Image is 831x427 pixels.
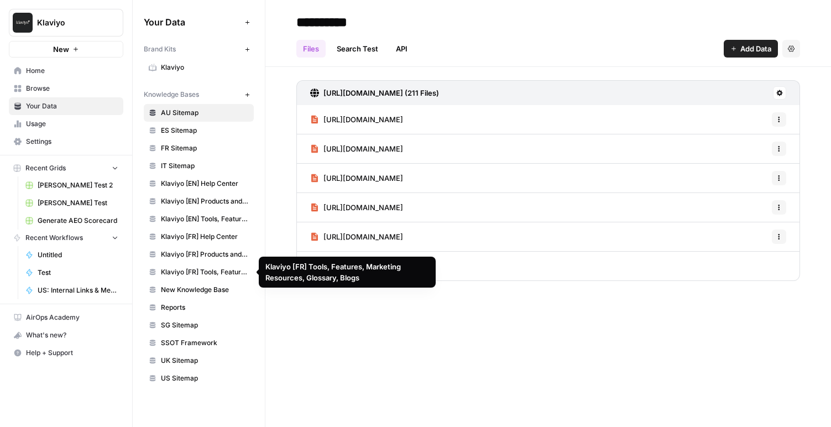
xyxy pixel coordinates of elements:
span: Klaviyo [EN] Help Center [161,179,249,189]
a: Your Data [9,97,123,115]
a: Reports [144,299,254,316]
span: US: Internal Links & Metadata [38,285,118,295]
a: Untitled [20,246,123,264]
a: Klaviyo [144,59,254,76]
span: AU Sitemap [161,108,249,118]
span: Recent Grids [25,163,66,173]
a: US Sitemap [144,369,254,387]
a: Klaviyo [FR] Help Center [144,228,254,246]
span: Klaviyo [EN] Products and Solutions [161,196,249,206]
span: Recent Workflows [25,233,83,243]
span: [URL][DOMAIN_NAME] [323,231,403,242]
a: Settings [9,133,123,150]
a: [URL][DOMAIN_NAME] (211 Files) [310,81,439,105]
span: [URL][DOMAIN_NAME] [323,114,403,125]
button: Recent Grids [9,160,123,176]
button: What's new? [9,326,123,344]
span: Settings [26,137,118,147]
span: [URL][DOMAIN_NAME] [323,143,403,154]
a: API [389,40,414,58]
span: Usage [26,119,118,129]
button: Workspace: Klaviyo [9,9,123,37]
span: Klaviyo [161,63,249,72]
span: Home [26,66,118,76]
div: What's new? [9,327,123,343]
span: New [53,44,69,55]
a: Home [9,62,123,80]
a: Generate AEO Scorecard [20,212,123,230]
span: Your Data [144,15,241,29]
a: IT Sitemap [144,157,254,175]
a: AU Sitemap [144,104,254,122]
span: Test [38,268,118,278]
span: AirOps Academy [26,313,118,322]
span: IT Sitemap [161,161,249,171]
a: Browse [9,80,123,97]
span: Browse [26,84,118,93]
a: Test [20,264,123,282]
button: New [9,41,123,58]
span: [PERSON_NAME] Test 2 [38,180,118,190]
span: [URL][DOMAIN_NAME] [323,173,403,184]
span: New Knowledge Base [161,285,249,295]
a: SSOT Framework [144,334,254,352]
span: FR Sitemap [161,143,249,153]
a: ES Sitemap [144,122,254,139]
a: FR Sitemap [144,139,254,157]
a: Klaviyo [EN] Products and Solutions [144,192,254,210]
a: Klaviyo [EN] Tools, Features, Marketing Resources, Glossary, Blogs [144,210,254,228]
a: Klaviyo [FR] Tools, Features, Marketing Resources, Glossary, Blogs [144,263,254,281]
button: Help + Support [9,344,123,362]
span: Reports [161,303,249,313]
a: [URL][DOMAIN_NAME] [310,164,403,192]
span: Add Data [740,43,771,54]
a: [URL][DOMAIN_NAME] [310,222,403,251]
span: SG Sitemap [161,320,249,330]
span: Brand Kits [144,44,176,54]
span: Your Data [26,101,118,111]
a: [URL][DOMAIN_NAME] [310,134,403,163]
img: Klaviyo Logo [13,13,33,33]
a: US: Internal Links & Metadata [20,282,123,299]
a: Klaviyo [EN] Help Center [144,175,254,192]
span: Untitled [38,250,118,260]
span: Klaviyo [EN] Tools, Features, Marketing Resources, Glossary, Blogs [161,214,249,224]
a: UK Sitemap [144,352,254,369]
a: [URL][DOMAIN_NAME] [310,105,403,134]
span: Klaviyo [FR] Tools, Features, Marketing Resources, Glossary, Blogs [161,267,249,277]
a: Search Test [330,40,385,58]
a: Klaviyo [FR] Products and Solutions [144,246,254,263]
button: Recent Workflows [9,230,123,246]
h3: [URL][DOMAIN_NAME] (211 Files) [323,87,439,98]
a: SG Sitemap [144,316,254,334]
span: UK Sitemap [161,356,249,366]
a: Files [296,40,326,58]
span: ES Sitemap [161,126,249,136]
a: [PERSON_NAME] Test [20,194,123,212]
a: AirOps Academy [9,309,123,326]
button: Add Data [724,40,778,58]
span: Knowledge Bases [144,90,199,100]
span: Klaviyo [37,17,104,28]
span: Generate AEO Scorecard [38,216,118,226]
a: Usage [9,115,123,133]
span: SSOT Framework [161,338,249,348]
a: See All (211) [296,252,800,280]
span: [PERSON_NAME] Test [38,198,118,208]
span: US Sitemap [161,373,249,383]
a: [URL][DOMAIN_NAME] [310,193,403,222]
span: [URL][DOMAIN_NAME] [323,202,403,213]
span: Help + Support [26,348,118,358]
a: New Knowledge Base [144,281,254,299]
span: Klaviyo [FR] Help Center [161,232,249,242]
a: [PERSON_NAME] Test 2 [20,176,123,194]
span: Klaviyo [FR] Products and Solutions [161,249,249,259]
